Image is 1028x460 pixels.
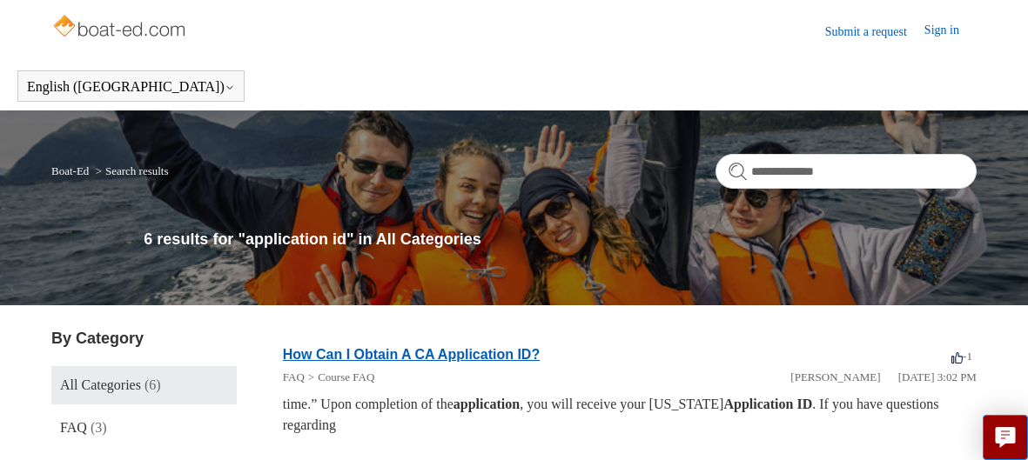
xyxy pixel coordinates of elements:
img: Boat-Ed Help Center home page [51,10,190,45]
a: Sign in [924,21,977,42]
a: FAQ [283,370,305,383]
li: Search results [92,164,169,177]
a: All Categories (6) [51,366,237,404]
li: FAQ [283,369,305,386]
em: application [454,397,520,411]
a: Course FAQ [318,370,374,383]
a: Submit a request [825,23,924,41]
h3: By Category [51,327,237,350]
span: -1 [951,350,972,363]
button: Live chat [983,415,1028,460]
em: Application ID [723,397,812,411]
div: time.” Upon completion of the , you will receive your [US_STATE] . If you have questions regarding [283,394,977,436]
span: (3) [91,420,107,435]
button: English ([GEOGRAPHIC_DATA]) [27,79,235,95]
li: Boat-Ed [51,164,92,177]
h1: 6 results for "application id" in All Categories [144,228,977,251]
a: FAQ (3) [51,409,237,447]
li: [PERSON_NAME] [790,369,880,386]
time: 01/05/2024, 15:02 [898,370,977,383]
a: How Can I Obtain A CA Application ID? [283,347,540,362]
a: Boat-Ed [51,164,89,177]
input: Search [716,154,977,189]
li: Course FAQ [305,369,374,386]
span: (6) [144,377,161,392]
span: FAQ [60,420,87,435]
span: All Categories [60,377,141,392]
